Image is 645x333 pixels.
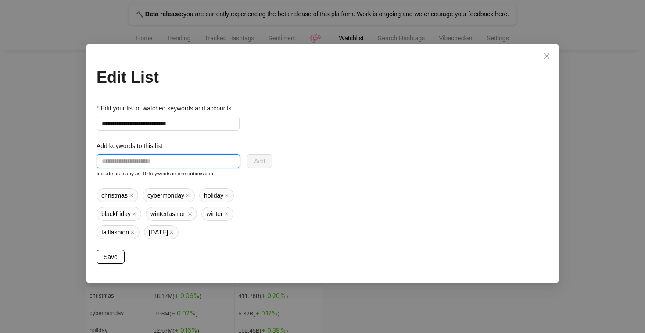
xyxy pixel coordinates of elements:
input: Edit your list of watched keywords and accounts [97,117,240,131]
span: [DATE] [144,225,179,239]
span: close [186,193,190,198]
span: close [129,193,133,198]
span: holiday [199,188,234,202]
span: close [224,212,229,216]
label: Edit your list of watched keywords and accounts [97,103,237,113]
span: close [188,212,192,216]
button: Save [97,250,125,264]
label: Add keywords to this list [97,141,168,151]
span: close [169,230,174,234]
span: winterfashion [146,207,197,221]
span: close [132,212,136,216]
span: close [225,193,229,198]
span: blackfriday [97,207,141,221]
span: winter [201,207,233,221]
small: Include as many as 10 keywords in one submission [97,170,213,176]
span: Save [104,252,118,262]
span: cybermonday [143,188,195,202]
span: close [130,230,135,234]
span: close [543,53,550,60]
span: christmas [97,188,138,202]
div: Edit List [97,66,548,89]
button: Close [540,49,554,63]
span: fallfashion [97,225,140,239]
button: Add [247,154,272,168]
